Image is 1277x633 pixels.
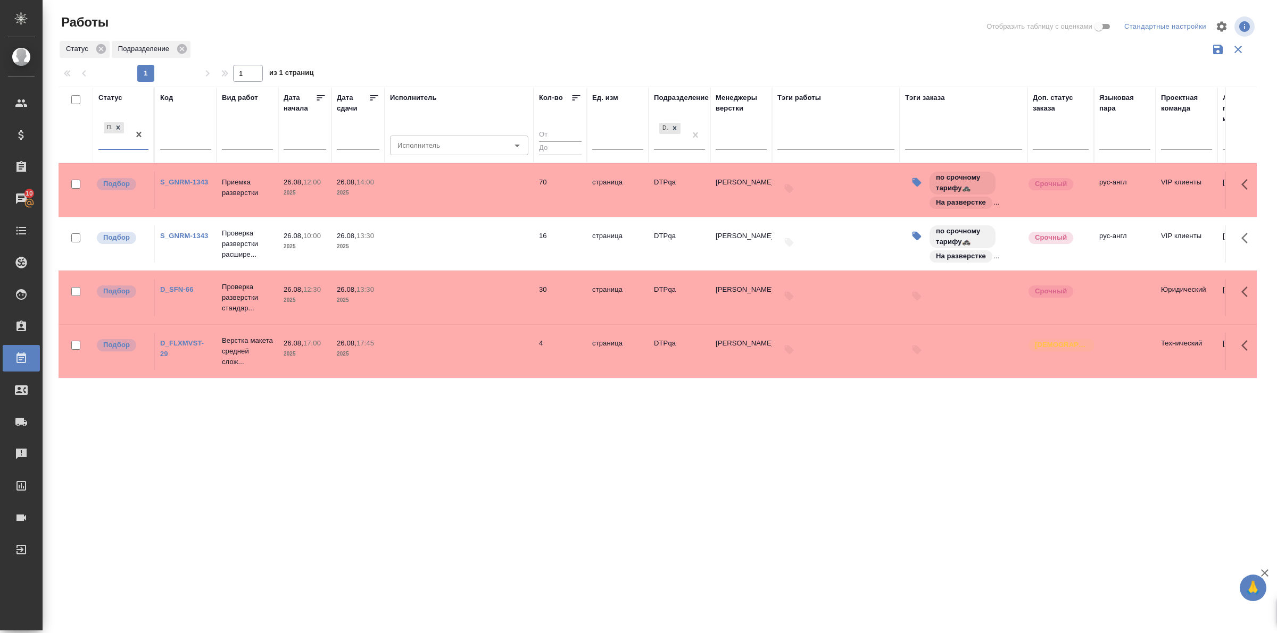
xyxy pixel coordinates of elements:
[1208,39,1228,60] button: Сохранить фильтры
[1161,92,1212,114] div: Проектная команда
[60,41,110,58] div: Статус
[1223,92,1274,124] div: Автор последнего изменения
[303,285,321,293] p: 12:30
[284,349,326,359] p: 2025
[103,232,130,243] p: Подбор
[337,241,379,252] p: 2025
[587,225,649,263] td: страница
[1228,39,1248,60] button: Сбросить фильтры
[1035,340,1088,350] p: [DEMOGRAPHIC_DATA]
[1122,19,1209,35] div: split button
[337,349,379,359] p: 2025
[905,171,928,194] button: Изменить тэги
[1156,333,1217,370] td: Технический
[936,226,989,247] p: по срочному тарифу🚓
[716,92,767,114] div: Менеджеры верстки
[284,92,316,114] div: Дата начала
[905,92,945,103] div: Тэги заказа
[928,171,1022,210] div: по срочному тарифу🚓, На разверстке, загрузить в ск и назначить
[284,188,326,198] p: 2025
[222,177,273,198] p: Приемка разверстки
[356,232,374,240] p: 13:30
[303,339,321,347] p: 17:00
[337,232,356,240] p: 26.08,
[303,232,321,240] p: 10:00
[1235,333,1261,358] button: Здесь прячутся важные кнопки
[905,284,928,308] button: Добавить тэги
[337,188,379,198] p: 2025
[716,338,767,349] p: [PERSON_NAME]
[777,231,801,254] button: Добавить тэги
[303,178,321,186] p: 12:00
[1033,92,1089,114] div: Доп. статус заказа
[284,241,326,252] p: 2025
[222,335,273,367] p: Верстка макета средней слож...
[936,172,989,193] p: по срочному тарифу🚓
[118,44,173,54] p: Подразделение
[936,251,986,261] p: На разверстке
[337,92,369,114] div: Дата сдачи
[160,339,204,358] a: D_FLXMVST-29
[716,284,767,295] p: [PERSON_NAME]
[534,333,587,370] td: 4
[534,279,587,316] td: 30
[777,338,801,361] button: Добавить тэги
[1209,14,1234,39] span: Настроить таблицу
[284,285,303,293] p: 26.08,
[284,178,303,186] p: 26.08,
[103,179,130,189] p: Подбор
[160,92,173,103] div: Код
[777,284,801,308] button: Добавить тэги
[534,225,587,263] td: 16
[222,282,273,314] p: Проверка разверстки стандар...
[1156,172,1217,209] td: VIP клиенты
[1244,577,1262,599] span: 🙏
[1235,279,1261,305] button: Здесь прячутся важные кнопки
[654,92,709,103] div: Подразделение
[222,228,273,260] p: Проверка разверстки расшире...
[160,285,194,293] a: D_SFN-66
[103,121,125,134] div: Подбор
[1099,92,1150,114] div: Языковая пара
[66,44,92,54] p: Статус
[716,231,767,241] p: [PERSON_NAME]
[587,172,649,209] td: страница
[649,279,710,316] td: DTPqa
[96,338,148,352] div: Можно подбирать исполнителей
[986,21,1092,32] span: Отобразить таблицу с оценками
[284,295,326,306] p: 2025
[1035,232,1067,243] p: Срочный
[649,225,710,263] td: DTPqa
[390,92,437,103] div: Исполнитель
[510,138,525,153] button: Open
[539,92,563,103] div: Кол-во
[59,14,109,31] span: Работы
[284,232,303,240] p: 26.08,
[1240,575,1266,601] button: 🙏
[1235,172,1261,197] button: Здесь прячутся важные кнопки
[96,231,148,245] div: Можно подбирать исполнителей
[1156,225,1217,263] td: VIP клиенты
[19,188,39,199] span: 10
[337,178,356,186] p: 26.08,
[777,177,801,200] button: Добавить тэги
[222,92,258,103] div: Вид работ
[103,286,130,297] p: Подбор
[98,92,122,103] div: Статус
[1234,16,1257,37] span: Посмотреть информацию
[592,92,618,103] div: Ед. изм
[356,178,374,186] p: 14:00
[96,177,148,191] div: Можно подбирать исполнителей
[905,338,928,361] button: Добавить тэги
[587,333,649,370] td: страница
[716,177,767,188] p: [PERSON_NAME]
[1156,279,1217,316] td: Юридический
[1094,172,1156,209] td: рус-англ
[1235,225,1261,251] button: Здесь прячутся важные кнопки
[337,295,379,306] p: 2025
[356,285,374,293] p: 13:30
[936,197,986,208] p: На разверстке
[104,122,112,133] div: Подбор
[649,333,710,370] td: DTPqa
[539,129,582,142] input: От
